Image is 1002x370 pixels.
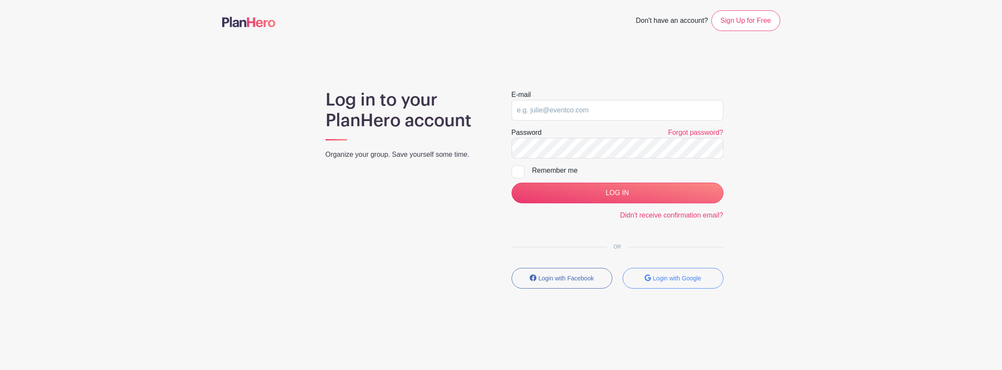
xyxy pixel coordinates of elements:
span: OR [607,244,628,250]
a: Sign Up for Free [711,10,780,31]
a: Didn't receive confirmation email? [620,211,723,219]
a: Forgot password? [668,129,723,136]
button: Login with Facebook [512,268,612,289]
input: e.g. julie@eventco.com [512,100,723,121]
img: logo-507f7623f17ff9eddc593b1ce0a138ce2505c220e1c5a4e2b4648c50719b7d32.svg [222,17,276,27]
div: Remember me [532,165,723,176]
small: Login with Facebook [539,275,594,282]
span: Don't have an account? [636,12,708,31]
input: LOG IN [512,183,723,203]
label: E-mail [512,90,531,100]
button: Login with Google [623,268,723,289]
h1: Log in to your PlanHero account [326,90,491,131]
p: Organize your group. Save yourself some time. [326,149,491,160]
label: Password [512,127,542,138]
small: Login with Google [653,275,701,282]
